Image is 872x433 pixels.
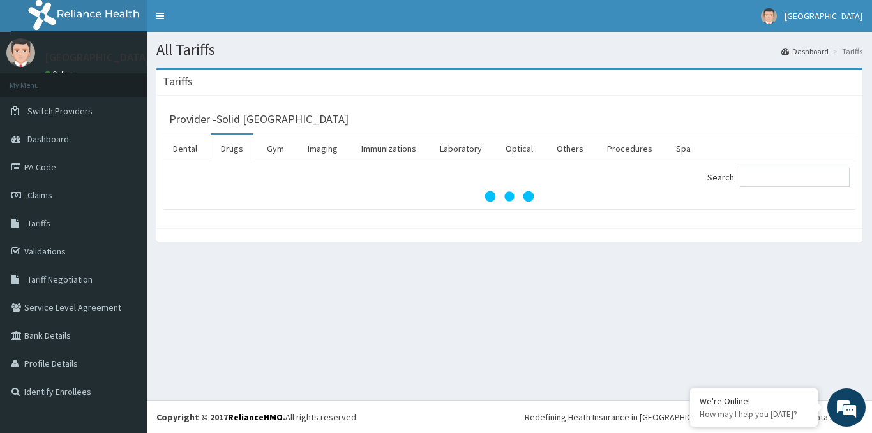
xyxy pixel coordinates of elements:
h3: Tariffs [163,76,193,87]
a: Imaging [297,135,348,162]
a: Spa [666,135,701,162]
footer: All rights reserved. [147,400,872,433]
a: Immunizations [351,135,426,162]
a: Dashboard [781,46,829,57]
svg: audio-loading [484,171,535,222]
span: [GEOGRAPHIC_DATA] [785,10,862,22]
img: User Image [761,8,777,24]
div: We're Online! [700,395,808,407]
li: Tariffs [830,46,862,57]
a: Others [546,135,594,162]
a: Laboratory [430,135,492,162]
div: Redefining Heath Insurance in [GEOGRAPHIC_DATA] using Telemedicine and Data Science! [525,411,862,423]
a: Gym [257,135,294,162]
span: Dashboard [27,133,69,145]
label: Search: [707,168,850,187]
p: [GEOGRAPHIC_DATA] [45,52,150,63]
h1: All Tariffs [156,41,862,58]
img: User Image [6,38,35,67]
span: Tariff Negotiation [27,274,93,285]
span: Claims [27,189,52,201]
strong: Copyright © 2017 . [156,411,285,423]
span: Tariffs [27,217,50,229]
a: RelianceHMO [228,411,283,423]
a: Optical [495,135,543,162]
p: How may I help you today? [700,409,808,420]
a: Online [45,70,75,78]
input: Search: [740,168,850,187]
a: Drugs [211,135,253,162]
a: Procedures [597,135,663,162]
span: Switch Providers [27,105,93,117]
a: Dental [163,135,207,162]
h3: Provider - Solid [GEOGRAPHIC_DATA] [169,114,349,125]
